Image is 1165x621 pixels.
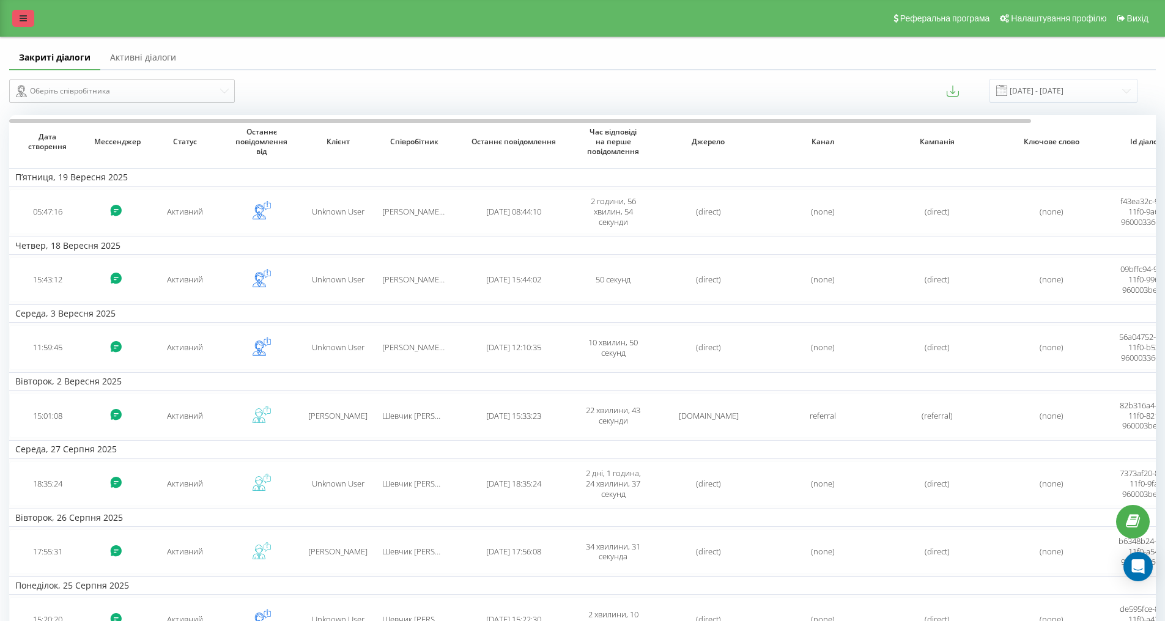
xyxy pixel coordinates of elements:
[382,546,473,557] span: Шевчик [PERSON_NAME]
[9,325,86,370] td: 11:59:45
[308,410,368,421] span: [PERSON_NAME]
[679,410,739,421] span: [DOMAIN_NAME]
[312,274,364,285] span: Unknown User
[1123,552,1153,581] div: Open Intercom Messenger
[1040,478,1063,489] span: (none)
[9,46,100,70] a: Закриті діалоги
[1040,342,1063,353] span: (none)
[486,206,541,217] span: [DATE] 08:44:10
[696,274,721,285] span: (direct)
[147,461,223,506] td: Активний
[696,206,721,217] span: (direct)
[9,189,86,234] td: 05:47:16
[1127,13,1148,23] span: Вихід
[312,478,364,489] span: Unknown User
[309,137,367,147] span: Клієнт
[575,529,651,574] td: 34 хвилини, 31 секунда
[1011,13,1106,23] span: Налаштування профілю
[308,546,368,557] span: [PERSON_NAME]
[1040,546,1063,557] span: (none)
[811,342,835,353] span: (none)
[9,529,86,574] td: 17:55:31
[811,478,835,489] span: (none)
[575,393,651,438] td: 22 хвилини, 43 секунди
[662,137,754,147] span: Джерело
[1005,137,1097,147] span: Ключове слово
[696,546,721,557] span: (direct)
[584,127,642,156] span: Час відповіді на перше повідомлення
[9,393,86,438] td: 15:01:08
[1040,274,1063,285] span: (none)
[486,274,541,285] span: [DATE] 15:44:02
[486,478,541,489] span: [DATE] 18:35:24
[947,85,959,97] button: Експортувати повідомлення
[575,189,651,234] td: 2 години, 56 хвилин, 54 секунди
[486,342,541,353] span: [DATE] 12:10:35
[925,546,950,557] span: (direct)
[232,127,290,156] span: Останнє повідомлення від
[100,46,186,70] a: Активні діалоги
[925,206,950,217] span: (direct)
[810,410,836,421] span: referral
[147,529,223,574] td: Активний
[1040,206,1063,217] span: (none)
[16,84,218,98] div: Оберіть співробітника
[486,546,541,557] span: [DATE] 17:56:08
[925,274,950,285] span: (direct)
[382,206,503,217] span: [PERSON_NAME] [PERSON_NAME]
[891,137,983,147] span: Кампанія
[777,137,868,147] span: Канал
[94,137,138,147] span: Мессенджер
[922,410,953,421] span: (referral)
[382,410,473,421] span: Шевчик [PERSON_NAME]
[925,342,950,353] span: (direct)
[385,137,443,147] span: Співробітник
[9,257,86,302] td: 15:43:12
[811,546,835,557] span: (none)
[575,325,651,370] td: 10 хвилин, 50 секунд
[156,137,214,147] span: Статус
[382,342,503,353] span: [PERSON_NAME] [PERSON_NAME]
[464,137,563,147] span: Останнє повідомлення
[925,478,950,489] span: (direct)
[486,410,541,421] span: [DATE] 15:33:23
[9,461,86,506] td: 18:35:24
[312,342,364,353] span: Unknown User
[312,206,364,217] span: Unknown User
[696,478,721,489] span: (direct)
[147,325,223,370] td: Активний
[18,132,76,151] span: Дата створення
[1040,410,1063,421] span: (none)
[811,274,835,285] span: (none)
[382,274,503,285] span: [PERSON_NAME] [PERSON_NAME]
[382,478,473,489] span: Шевчик [PERSON_NAME]
[575,257,651,302] td: 50 секунд
[147,257,223,302] td: Активний
[147,189,223,234] td: Активний
[575,461,651,506] td: 2 дні, 1 година, 24 хвилини, 37 секунд
[147,393,223,438] td: Активний
[900,13,990,23] span: Реферальна програма
[811,206,835,217] span: (none)
[696,342,721,353] span: (direct)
